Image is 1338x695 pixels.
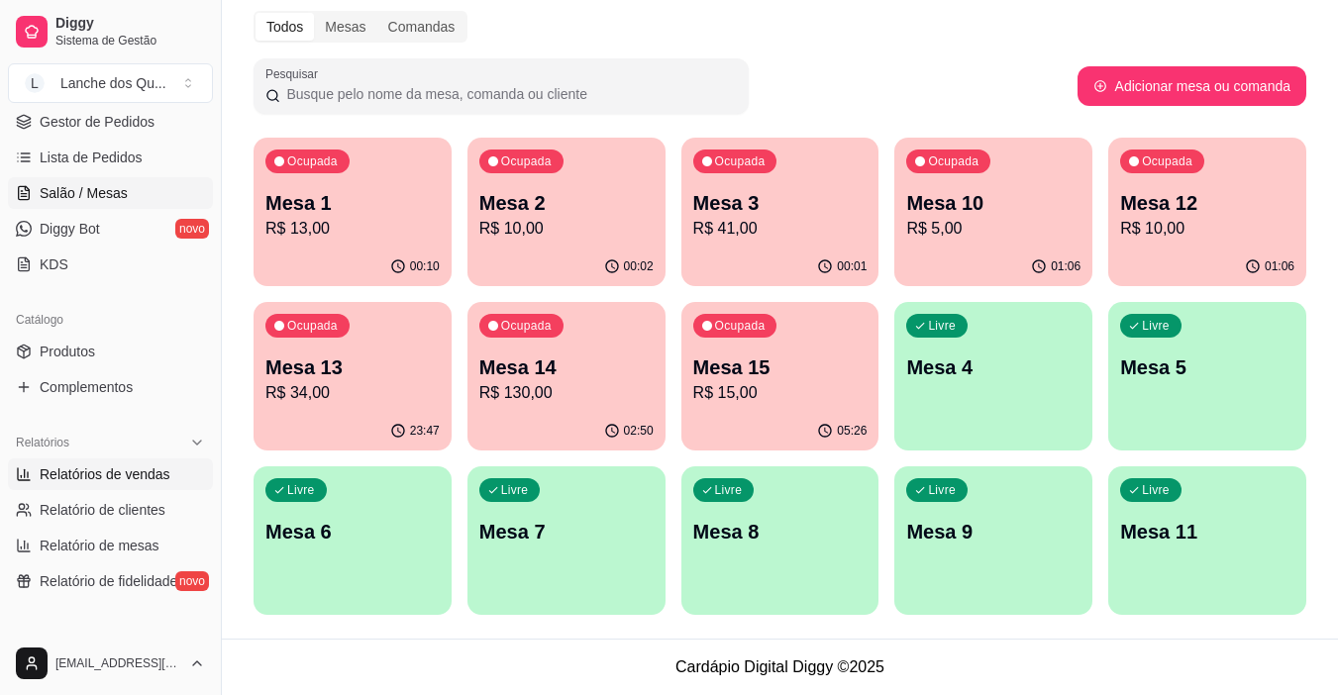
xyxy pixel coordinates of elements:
p: Mesa 9 [906,518,1081,546]
p: R$ 10,00 [479,217,654,241]
p: R$ 130,00 [479,381,654,405]
a: DiggySistema de Gestão [8,8,213,55]
p: Livre [1142,318,1170,334]
a: Diggy Botnovo [8,213,213,245]
p: Ocupada [928,153,978,169]
input: Pesquisar [280,84,737,104]
button: OcupadaMesa 1R$ 13,0000:10 [254,138,452,286]
p: R$ 5,00 [906,217,1081,241]
button: LivreMesa 8 [681,466,879,615]
p: Mesa 14 [479,353,654,381]
p: 00:02 [624,258,654,274]
span: Sistema de Gestão [55,33,205,49]
p: 05:26 [837,423,867,439]
span: Diggy Bot [40,219,100,239]
button: LivreMesa 5 [1108,302,1306,450]
p: Mesa 7 [479,518,654,546]
button: LivreMesa 11 [1108,466,1306,615]
p: Mesa 4 [906,353,1081,381]
button: OcupadaMesa 10R$ 5,0001:06 [894,138,1092,286]
p: 01:06 [1265,258,1294,274]
p: 00:01 [837,258,867,274]
a: Relatório de fidelidadenovo [8,565,213,597]
p: Mesa 1 [265,189,440,217]
p: Livre [928,318,956,334]
p: Livre [287,482,315,498]
p: Mesa 11 [1120,518,1294,546]
button: LivreMesa 4 [894,302,1092,450]
a: Relatório de clientes [8,494,213,526]
span: Produtos [40,342,95,361]
a: Produtos [8,336,213,367]
span: KDS [40,254,68,274]
button: OcupadaMesa 13R$ 34,0023:47 [254,302,452,450]
div: Gerenciar [8,621,213,652]
p: R$ 13,00 [265,217,440,241]
a: KDS [8,248,213,280]
div: Comandas [377,13,466,41]
a: Lista de Pedidos [8,142,213,173]
p: Ocupada [287,153,338,169]
p: Mesa 2 [479,189,654,217]
div: Mesas [314,13,376,41]
p: R$ 10,00 [1120,217,1294,241]
a: Salão / Mesas [8,177,213,209]
button: OcupadaMesa 14R$ 130,0002:50 [467,302,666,450]
button: LivreMesa 9 [894,466,1092,615]
p: Ocupada [715,318,766,334]
button: OcupadaMesa 15R$ 15,0005:26 [681,302,879,450]
p: Mesa 6 [265,518,440,546]
p: 00:10 [410,258,440,274]
span: Relatórios [16,435,69,450]
span: Diggy [55,15,205,33]
span: Gestor de Pedidos [40,112,154,132]
p: Ocupada [501,318,552,334]
p: Livre [715,482,743,498]
button: OcupadaMesa 2R$ 10,0000:02 [467,138,666,286]
p: Ocupada [1142,153,1192,169]
button: Adicionar mesa ou comanda [1078,66,1306,106]
div: Todos [256,13,314,41]
span: Complementos [40,377,133,397]
span: Relatórios de vendas [40,464,170,484]
p: Mesa 3 [693,189,868,217]
label: Pesquisar [265,65,325,82]
span: Salão / Mesas [40,183,128,203]
div: Lanche dos Qu ... [60,73,166,93]
p: R$ 15,00 [693,381,868,405]
footer: Cardápio Digital Diggy © 2025 [222,639,1338,695]
p: Livre [928,482,956,498]
span: Relatório de mesas [40,536,159,555]
span: Lista de Pedidos [40,148,143,167]
button: [EMAIL_ADDRESS][DOMAIN_NAME] [8,640,213,687]
p: Mesa 5 [1120,353,1294,381]
p: 02:50 [624,423,654,439]
div: Catálogo [8,304,213,336]
button: Select a team [8,63,213,103]
a: Gestor de Pedidos [8,106,213,138]
button: LivreMesa 7 [467,466,666,615]
p: Mesa 15 [693,353,868,381]
p: R$ 34,00 [265,381,440,405]
a: Relatórios de vendas [8,458,213,490]
p: Livre [501,482,529,498]
p: 01:06 [1051,258,1081,274]
button: OcupadaMesa 3R$ 41,0000:01 [681,138,879,286]
p: 23:47 [410,423,440,439]
span: [EMAIL_ADDRESS][DOMAIN_NAME] [55,655,181,671]
p: R$ 41,00 [693,217,868,241]
a: Complementos [8,371,213,403]
p: Ocupada [287,318,338,334]
p: Mesa 12 [1120,189,1294,217]
p: Ocupada [501,153,552,169]
a: Relatório de mesas [8,530,213,561]
p: Ocupada [715,153,766,169]
button: LivreMesa 6 [254,466,452,615]
button: OcupadaMesa 12R$ 10,0001:06 [1108,138,1306,286]
p: Mesa 8 [693,518,868,546]
p: Livre [1142,482,1170,498]
span: L [25,73,45,93]
p: Mesa 13 [265,353,440,381]
span: Relatório de clientes [40,500,165,520]
p: Mesa 10 [906,189,1081,217]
